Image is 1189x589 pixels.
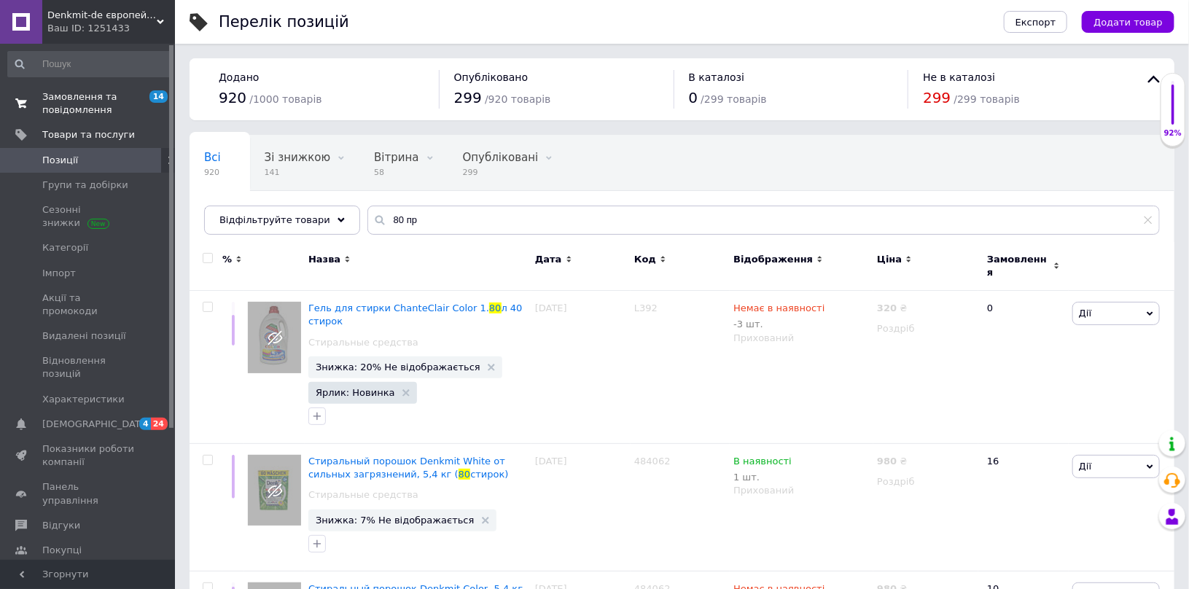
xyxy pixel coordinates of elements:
span: стирок) [470,469,508,480]
span: Не в каталозі [923,71,995,83]
span: Вітрина [374,151,418,164]
span: 4 [139,418,151,430]
div: 92% [1161,128,1185,139]
span: / 299 товарів [954,93,1020,105]
div: Роздріб [877,475,975,488]
span: Denkmit-de європейська якість! [47,9,157,22]
span: Покупці [42,544,82,557]
span: Всі [204,151,221,164]
span: / 299 товарів [701,93,766,105]
span: Сезонні знижки [42,203,135,230]
span: Ціна [877,253,902,266]
span: [DEMOGRAPHIC_DATA] [42,418,150,431]
span: Замовлення [987,253,1050,279]
div: ₴ [877,455,907,468]
span: Назва [308,253,340,266]
span: В наявності [733,456,792,471]
input: Пошук по назві позиції, артикулу і пошуковим запитам [367,206,1160,235]
span: Характеристики [42,393,125,406]
span: Акції та промокоди [42,292,135,318]
span: Гель для стирки ChanteClair Color 1. [308,303,489,313]
span: Імпорт [42,267,76,280]
span: Товари та послуги [42,128,135,141]
b: 320 [877,303,897,313]
div: ₴ [877,302,907,315]
span: Знижка: 20% Не відображається [316,362,480,372]
span: Експорт [1015,17,1056,28]
span: L392 [634,303,658,313]
span: В каталозі [689,71,745,83]
div: Ваш ID: 1251433 [47,22,175,35]
span: Ярлик: Новинка [316,388,395,397]
span: Видалені позиції [42,329,126,343]
span: Дата [535,253,562,266]
span: Відгуки [42,519,80,532]
span: Категорії [42,241,88,254]
span: % [222,253,232,266]
span: 299 [454,89,482,106]
span: Замовлення та повідомлення [42,90,135,117]
div: Прихований [733,332,870,345]
div: Прихований [733,484,870,497]
span: 0 [689,89,698,106]
span: Код [634,253,656,266]
span: Опубліковано [454,71,529,83]
span: 141 [265,167,330,178]
span: 24 [151,418,168,430]
div: 0 [978,291,1069,444]
span: 920 [219,89,246,106]
span: Опубліковані [463,151,539,164]
span: Відфільтруйте товари [219,214,330,225]
span: 58 [374,167,418,178]
span: 484062 [634,456,671,467]
span: Приховані [204,206,263,219]
img: Гель для стирки ChanteClair Color 1.80 л 40 стирок [248,302,301,372]
span: Показники роботи компанії [42,442,135,469]
span: Знижка: 7% Не відображається [316,515,474,525]
span: / 1000 товарів [249,93,321,105]
span: Дії [1079,308,1091,319]
span: 920 [204,167,221,178]
span: 80 [489,303,502,313]
b: 980 [877,456,897,467]
div: Роздріб [877,322,975,335]
div: Перелік позицій [219,15,349,30]
span: / 920 товарів [485,93,550,105]
input: Пошук [7,51,172,77]
span: 299 [463,167,539,178]
div: [DATE] [531,444,631,572]
span: Групи та добірки [42,179,128,192]
span: Стиральный порошок Denkmit White от сильных загрязнений, 5,4 кг ( [308,456,505,480]
a: Стиральный порошок Denkmit White от сильных загрязнений, 5,4 кг (80стирок) [308,456,509,480]
span: 80 [459,469,471,480]
span: 299 [923,89,951,106]
span: Додати товар [1094,17,1163,28]
div: [DATE] [531,291,631,444]
span: 14 [149,90,168,103]
span: Позиції [42,154,78,167]
div: 1 шт. [733,472,792,483]
button: Експорт [1004,11,1068,33]
div: -3 шт. [733,319,824,329]
span: Немає в наявності [733,303,824,318]
img: Стиральный порошок Denkmit White от сильных загрязнений, 5,4 кг (80 стирок) [248,455,301,526]
span: Зі знижкою [265,151,330,164]
span: Панель управління [42,480,135,507]
a: Гель для стирки ChanteClair Color 1.80л 40 стирок [308,303,523,327]
a: Стиральные средства [308,336,418,349]
span: Відображення [733,253,813,266]
a: Стиральные средства [308,488,418,502]
span: Додано [219,71,259,83]
span: Відновлення позицій [42,354,135,381]
span: Дії [1079,461,1091,472]
div: 16 [978,444,1069,572]
button: Додати товар [1082,11,1174,33]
